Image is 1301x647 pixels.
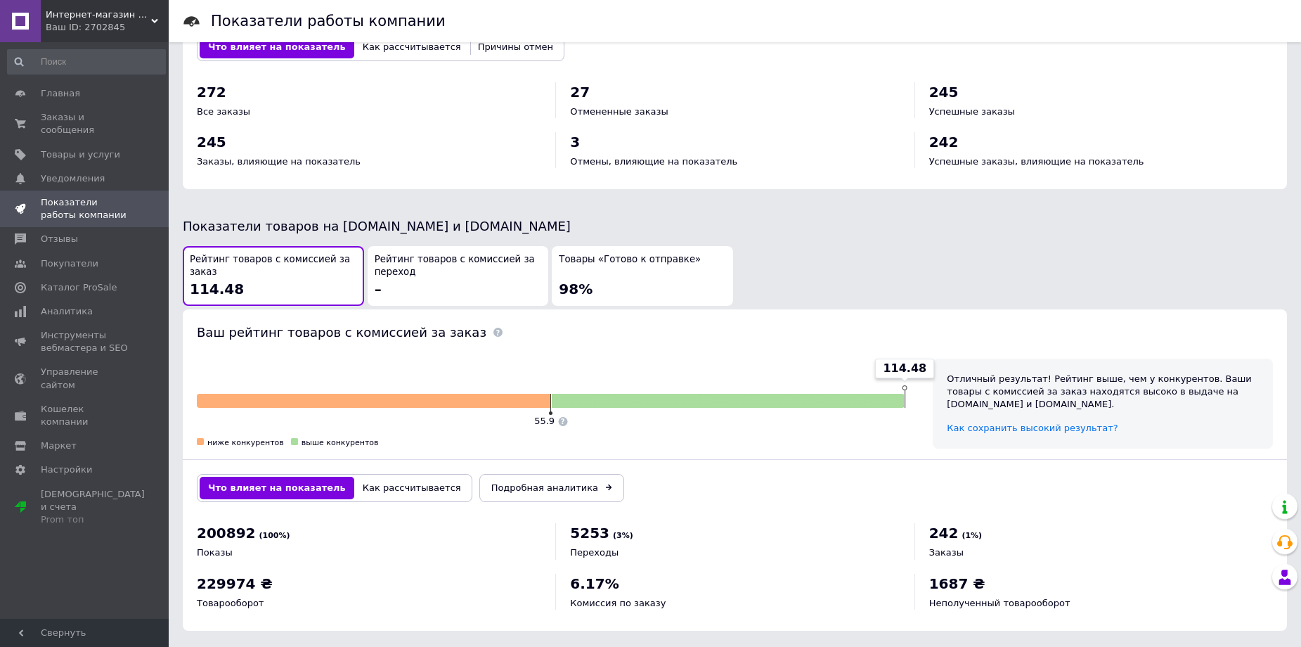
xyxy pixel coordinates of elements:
span: Уведомления [41,172,105,185]
span: Заказы [929,547,964,558]
a: Подробная аналитика [479,474,624,502]
span: 27 [570,84,590,101]
input: Поиск [7,49,166,75]
span: Каталог ProSale [41,281,117,294]
span: Показатели работы компании [41,196,130,222]
span: 1687 ₴ [929,575,985,592]
span: Отмененные заказы [570,106,668,117]
span: Кошелек компании [41,403,130,428]
span: Покупатели [41,257,98,270]
button: Рейтинг товаров с комиссией за заказ114.48 [183,246,364,306]
button: Рейтинг товаров с комиссией за переход– [368,246,549,306]
span: 245 [929,84,959,101]
span: Настройки [41,463,92,476]
div: Prom топ [41,513,145,526]
span: Главная [41,87,80,100]
span: Показы [197,547,233,558]
span: Ваш рейтинг товаров с комиссией за заказ [197,325,486,340]
span: Управление сайтом [41,366,130,391]
span: Неполученный товарооборот [929,598,1070,608]
span: Отзывы [41,233,78,245]
span: Маркет [41,440,77,452]
span: [DEMOGRAPHIC_DATA] и счета [41,488,145,527]
span: 5253 [570,525,609,542]
span: Аналитика [41,305,93,318]
span: Товары и услуги [41,148,120,161]
a: Как сохранить высокий результат? [947,423,1118,433]
span: 242 [929,134,959,150]
span: Товарооборот [197,598,264,608]
span: Заказы и сообщения [41,111,130,136]
div: Отличный результат! Рейтинг выше, чем у конкурентов. Ваши товары с комиссией за заказ находятся в... [947,373,1259,411]
span: 229974 ₴ [197,575,273,592]
span: – [375,281,382,297]
h1: Показатели работы компании [211,13,446,30]
span: 55.9 [534,416,555,426]
span: Комиссия по заказу [570,598,666,608]
span: ниже конкурентов [207,438,284,447]
span: Рейтинг товаров с комиссией за заказ [190,253,357,279]
span: Успешные заказы [929,106,1015,117]
span: 6.17% [570,575,619,592]
span: 272 [197,84,226,101]
span: Переходы [570,547,619,558]
span: Отмены, влияющие на показатель [570,156,737,167]
button: Товары «Готово к отправке»98% [552,246,733,306]
span: Показатели товаров на [DOMAIN_NAME] и [DOMAIN_NAME] [183,219,571,233]
span: Все заказы [197,106,250,117]
button: Что влияет на показатель [200,36,354,58]
span: Интернет-магазин "Взрослые и детки" [46,8,151,21]
span: Успешные заказы, влияющие на показатель [929,156,1144,167]
span: Инструменты вебмастера и SEO [41,329,130,354]
span: 114.48 [190,281,244,297]
span: 245 [197,134,226,150]
span: выше конкурентов [302,438,379,447]
span: Товары «Готово к отправке» [559,253,701,267]
button: Как рассчитывается [354,36,470,58]
span: 200892 [197,525,256,542]
span: 114.48 [883,361,926,376]
button: Что влияет на показатель [200,477,354,499]
span: 98% [559,281,593,297]
span: 242 [929,525,959,542]
span: (100%) [259,531,290,540]
span: Рейтинг товаров с комиссией за переход [375,253,542,279]
div: Ваш ID: 2702845 [46,21,169,34]
span: (3%) [613,531,633,540]
span: (1%) [962,531,982,540]
span: 3 [570,134,580,150]
button: Причины отмен [470,36,562,58]
span: Заказы, влияющие на показатель [197,156,361,167]
button: Как рассчитывается [354,477,470,499]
